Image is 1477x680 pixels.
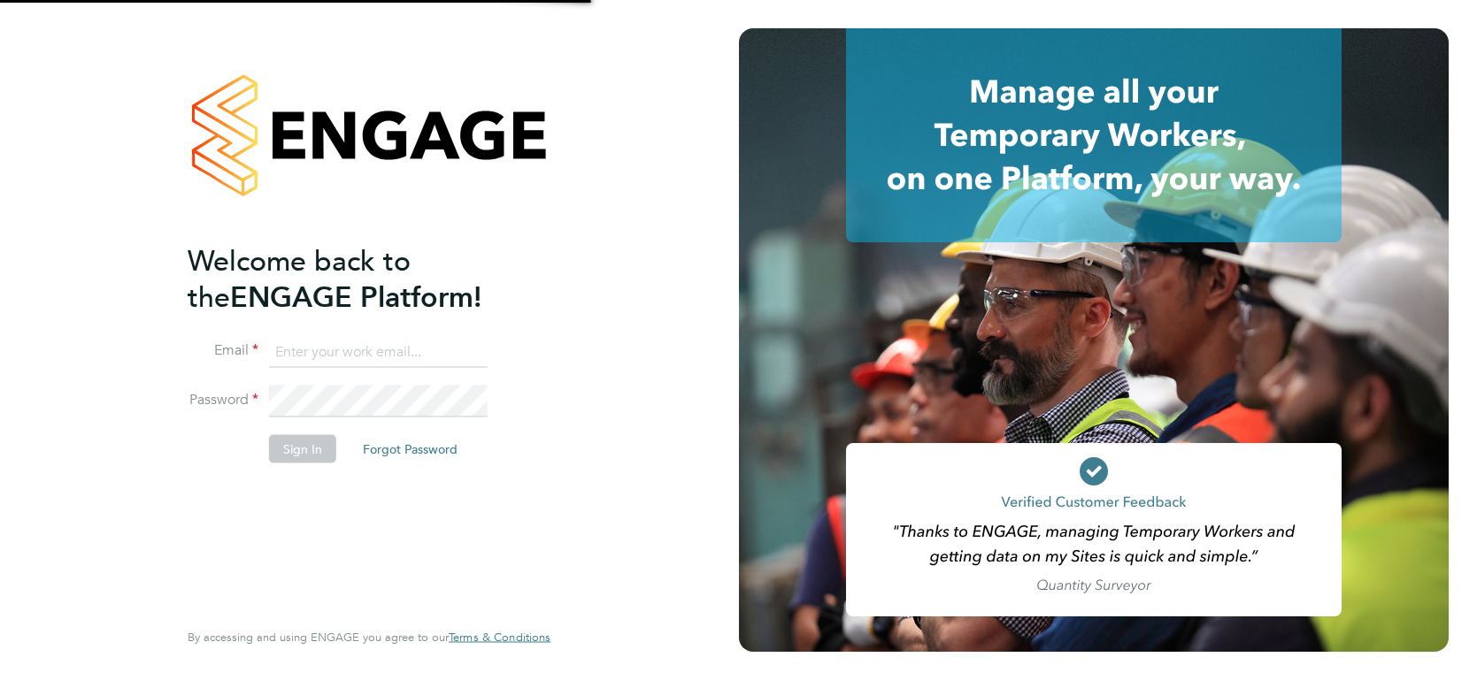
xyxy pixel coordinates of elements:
label: Password [188,391,258,409]
span: Terms & Conditions [449,630,550,645]
input: Enter your work email... [269,336,488,368]
span: Welcome back to the [188,243,411,314]
span: By accessing and using ENGAGE you agree to our [188,630,550,645]
h2: ENGAGE Platform! [188,242,533,315]
button: Forgot Password [349,435,472,463]
label: Email [188,341,258,360]
a: Terms & Conditions [449,630,550,645]
button: Sign In [269,435,336,463]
